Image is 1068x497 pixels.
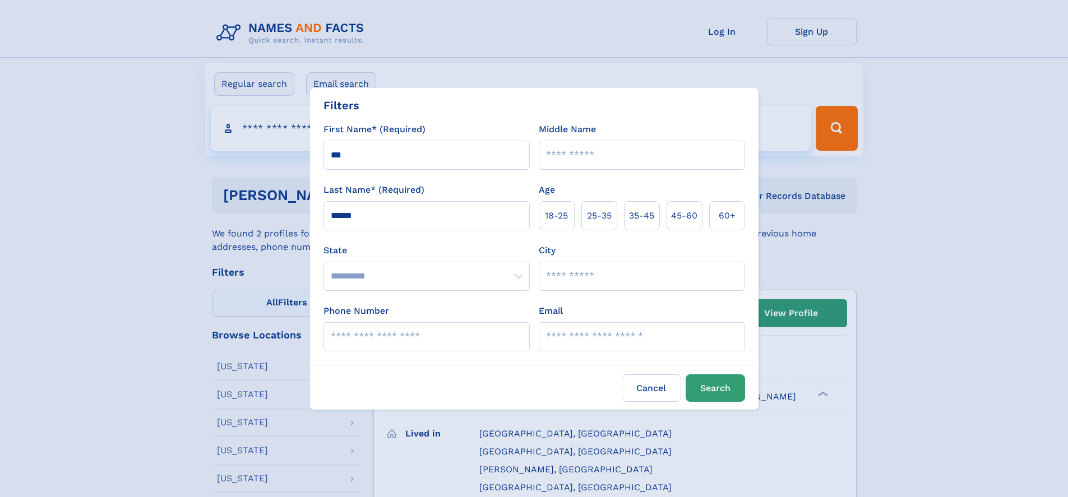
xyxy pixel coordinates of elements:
label: Middle Name [539,123,596,136]
span: 60+ [719,209,736,222]
span: 25‑35 [587,209,612,222]
span: 35‑45 [629,209,654,222]
label: First Name* (Required) [323,123,426,136]
span: 45‑60 [671,209,697,222]
label: Last Name* (Required) [323,183,424,197]
button: Search [686,374,745,402]
label: Email [539,304,563,318]
label: Cancel [622,374,681,402]
label: Phone Number [323,304,389,318]
span: 18‑25 [545,209,568,222]
div: Filters [323,97,359,114]
label: Age [539,183,555,197]
label: State [323,244,530,257]
label: City [539,244,556,257]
